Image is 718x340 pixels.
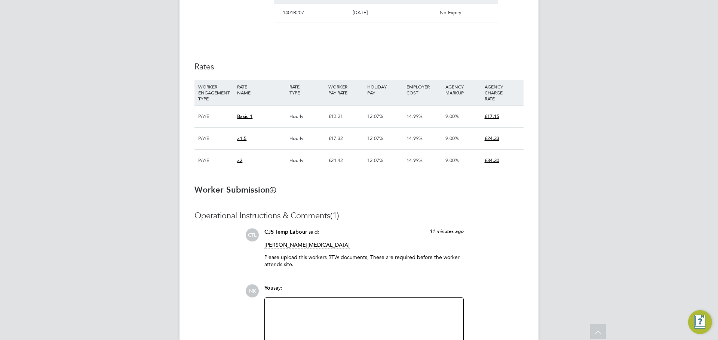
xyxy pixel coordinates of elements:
[365,80,404,99] div: HOLIDAY PAY
[483,80,522,105] div: AGENCY CHARGE RATE
[405,80,444,99] div: EMPLOYER COST
[326,150,365,171] div: £24.42
[194,210,524,221] h3: Operational Instructions & Comments
[264,285,273,291] span: You
[196,128,235,149] div: PAYE
[264,284,464,297] div: say:
[196,106,235,127] div: PAYE
[445,157,459,163] span: 9.00%
[367,135,383,141] span: 12.07%
[485,135,499,141] span: £24.33
[440,9,461,16] span: No Expiry
[406,113,423,119] span: 14.99%
[246,284,259,297] span: NK
[194,62,524,72] h3: Rates
[326,80,365,99] div: WORKER PAY RATE
[196,80,235,105] div: WORKER ENGAGEMENT TYPE
[246,228,259,241] span: CTL
[326,106,365,127] div: £12.21
[406,135,423,141] span: 14.99%
[444,80,482,99] div: AGENCY MARKUP
[237,157,242,163] span: x2
[367,113,383,119] span: 12.07%
[288,128,326,149] div: Hourly
[194,185,276,195] b: Worker Submission
[353,9,368,16] span: [DATE]
[485,113,499,119] span: £17.15
[237,135,246,141] span: x1.5
[196,150,235,171] div: PAYE
[288,150,326,171] div: Hourly
[396,9,398,16] span: -
[485,157,499,163] span: £34.30
[288,80,326,99] div: RATE TYPE
[688,310,712,334] button: Engage Resource Center
[445,113,459,119] span: 9.00%
[367,157,383,163] span: 12.07%
[264,229,307,235] span: CJS Temp Labour
[283,9,304,16] span: 1401B207
[326,128,365,149] div: £17.32
[430,228,464,234] span: 11 minutes ago
[406,157,423,163] span: 14.99%
[235,80,287,99] div: RATE NAME
[264,254,464,267] p: Please upload this workers RTW documents, These are required before the worker attends site.
[264,241,350,249] span: [PERSON_NAME][MEDICAL_DATA]
[330,210,339,221] span: (1)
[288,106,326,127] div: Hourly
[309,228,319,235] span: said:
[237,113,252,119] span: Basic 1
[445,135,459,141] span: 9.00%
